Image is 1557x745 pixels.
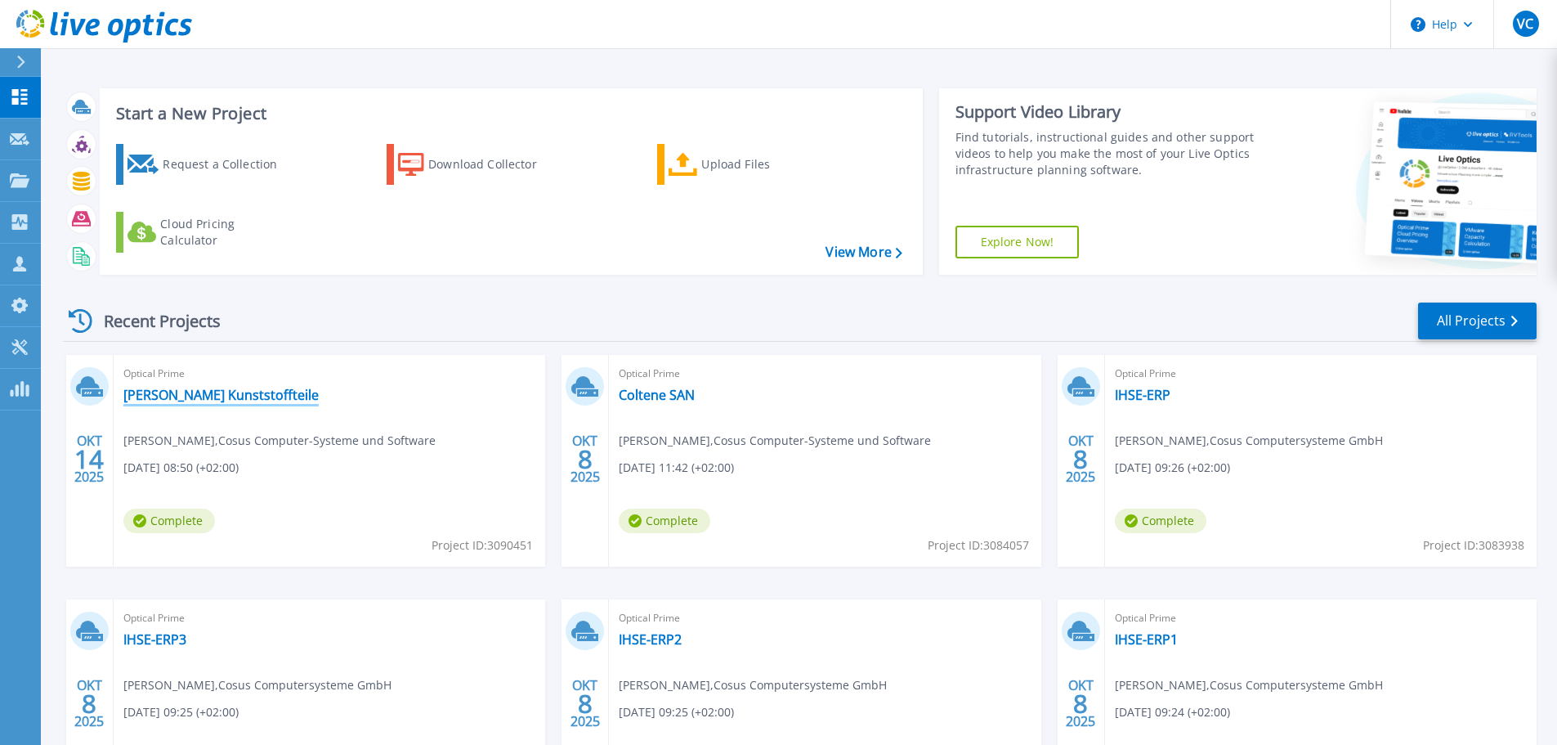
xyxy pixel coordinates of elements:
span: Complete [123,509,215,533]
a: IHSE-ERP [1115,387,1170,403]
span: [DATE] 09:25 (+02:00) [619,703,734,721]
div: Support Video Library [955,101,1260,123]
span: Project ID: 3083938 [1423,536,1524,554]
span: 14 [74,452,104,466]
span: 8 [1073,452,1088,466]
a: All Projects [1418,303,1537,339]
span: [DATE] 09:25 (+02:00) [123,703,239,721]
span: [DATE] 11:42 (+02:00) [619,459,734,477]
span: 8 [578,452,593,466]
div: Download Collector [428,148,559,181]
span: Project ID: 3090451 [432,536,533,554]
a: [PERSON_NAME] Kunststoffteile [123,387,319,403]
a: IHSE-ERP1 [1115,631,1178,648]
div: Find tutorials, instructional guides and other support videos to help you make the most of your L... [955,129,1260,178]
span: Optical Prime [1115,609,1527,627]
span: Optical Prime [1115,365,1527,383]
a: IHSE-ERP2 [619,631,682,648]
a: Download Collector [387,144,569,185]
span: 8 [82,697,96,711]
div: OKT 2025 [74,674,105,734]
span: Optical Prime [123,609,535,627]
a: View More [825,245,902,260]
span: [PERSON_NAME] , Cosus Computer-Systeme und Software [619,432,931,450]
span: Optical Prime [619,365,1031,383]
span: [PERSON_NAME] , Cosus Computersysteme GmbH [123,676,391,694]
span: Complete [619,509,710,533]
div: Upload Files [701,148,832,181]
h3: Start a New Project [116,105,902,123]
span: 8 [578,697,593,711]
a: Upload Files [657,144,839,185]
div: OKT 2025 [570,674,601,734]
span: Optical Prime [123,365,535,383]
div: Request a Collection [163,148,293,181]
div: Recent Projects [63,301,243,341]
span: Project ID: 3084057 [928,536,1029,554]
span: [PERSON_NAME] , Cosus Computersysteme GmbH [1115,432,1383,450]
a: IHSE-ERP3 [123,631,186,648]
span: VC [1517,17,1533,30]
a: Request a Collection [116,144,298,185]
a: Explore Now! [955,226,1080,258]
div: OKT 2025 [1065,674,1096,734]
div: Cloud Pricing Calculator [160,216,291,249]
span: Complete [1115,509,1206,533]
span: Optical Prime [619,609,1031,627]
a: Cloud Pricing Calculator [116,212,298,253]
a: Coltene SAN [619,387,695,403]
span: [DATE] 08:50 (+02:00) [123,459,239,477]
div: OKT 2025 [570,429,601,489]
span: 8 [1073,697,1088,711]
span: [DATE] 09:24 (+02:00) [1115,703,1230,721]
span: [DATE] 09:26 (+02:00) [1115,459,1230,477]
span: [PERSON_NAME] , Cosus Computersysteme GmbH [1115,676,1383,694]
div: OKT 2025 [1065,429,1096,489]
span: [PERSON_NAME] , Cosus Computersysteme GmbH [619,676,887,694]
span: [PERSON_NAME] , Cosus Computer-Systeme und Software [123,432,436,450]
div: OKT 2025 [74,429,105,489]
